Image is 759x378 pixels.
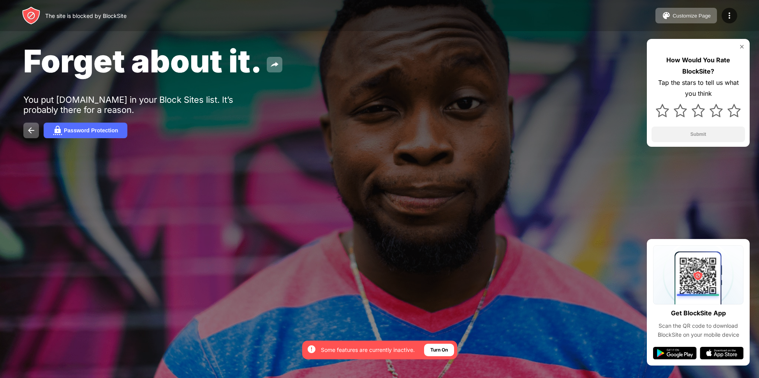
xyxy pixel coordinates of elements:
img: qrcode.svg [653,245,743,304]
img: star.svg [692,104,705,117]
div: You put [DOMAIN_NAME] in your Block Sites list. It’s probably there for a reason. [23,95,264,115]
div: Password Protection [64,127,118,134]
img: app-store.svg [700,347,743,359]
img: star.svg [674,104,687,117]
div: Scan the QR code to download BlockSite on your mobile device [653,322,743,339]
div: Customize Page [673,13,711,19]
img: google-play.svg [653,347,697,359]
span: Forget about it. [23,42,262,80]
img: password.svg [53,126,62,135]
div: Some features are currently inactive. [321,346,415,354]
img: star.svg [656,104,669,117]
img: rate-us-close.svg [739,44,745,50]
button: Password Protection [44,123,127,138]
img: star.svg [727,104,741,117]
div: The site is blocked by BlockSite [45,12,127,19]
button: Submit [652,127,745,142]
div: How Would You Rate BlockSite? [652,55,745,77]
button: Customize Page [655,8,717,23]
div: Turn On [430,346,448,354]
img: header-logo.svg [22,6,41,25]
div: Get BlockSite App [671,308,726,319]
img: pallet.svg [662,11,671,20]
img: menu-icon.svg [725,11,734,20]
div: Tap the stars to tell us what you think [652,77,745,100]
img: share.svg [270,60,279,69]
img: error-circle-white.svg [307,345,316,354]
img: back.svg [26,126,36,135]
img: star.svg [710,104,723,117]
